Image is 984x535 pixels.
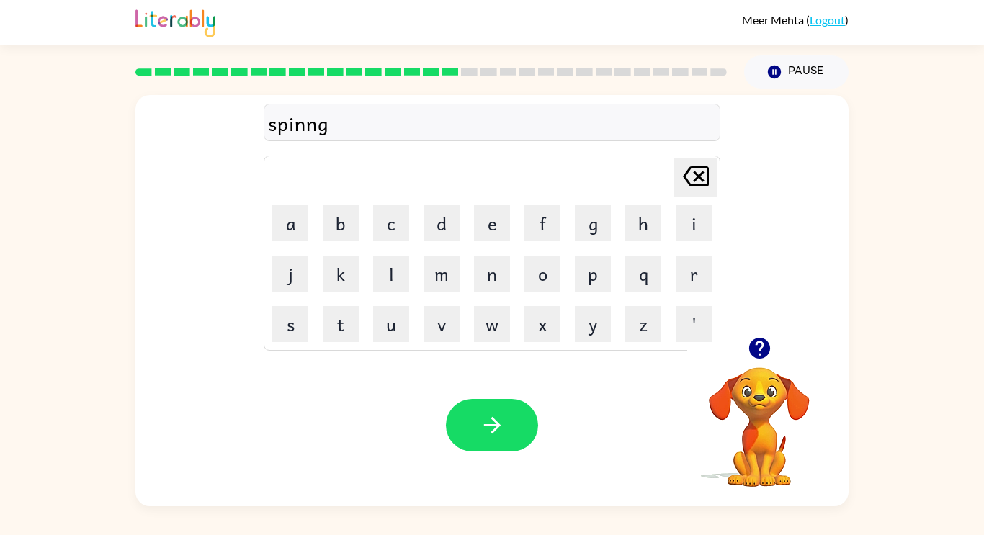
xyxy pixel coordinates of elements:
button: q [625,256,661,292]
div: spinng [268,108,716,138]
button: x [524,306,560,342]
button: t [323,306,359,342]
button: i [676,205,712,241]
button: b [323,205,359,241]
button: s [272,306,308,342]
button: r [676,256,712,292]
button: j [272,256,308,292]
button: Pause [744,55,849,89]
video: Your browser must support playing .mp4 files to use Literably. Please try using another browser. [687,345,831,489]
button: g [575,205,611,241]
button: f [524,205,560,241]
button: l [373,256,409,292]
img: Literably [135,6,215,37]
button: m [424,256,460,292]
button: ' [676,306,712,342]
button: z [625,306,661,342]
div: ( ) [742,13,849,27]
button: a [272,205,308,241]
button: o [524,256,560,292]
button: y [575,306,611,342]
button: c [373,205,409,241]
span: Meer Mehta [742,13,806,27]
button: d [424,205,460,241]
button: v [424,306,460,342]
button: p [575,256,611,292]
button: k [323,256,359,292]
a: Logout [810,13,845,27]
button: w [474,306,510,342]
button: n [474,256,510,292]
button: u [373,306,409,342]
button: h [625,205,661,241]
button: e [474,205,510,241]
